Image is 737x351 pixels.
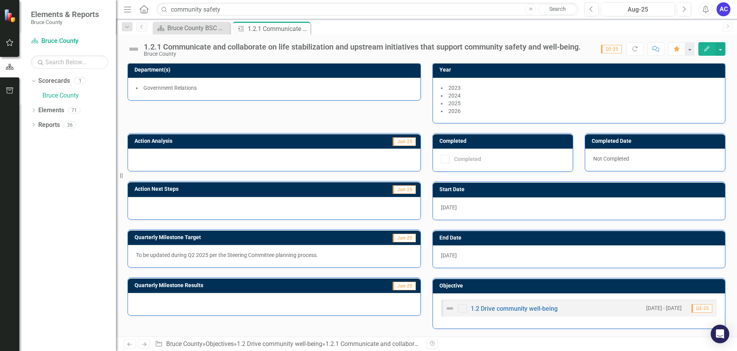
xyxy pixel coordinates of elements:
button: AC [717,2,730,16]
h3: Start Date [439,187,722,192]
small: [DATE] - [DATE] [646,305,682,312]
img: Not Defined [128,43,140,55]
span: Q2-25 [691,304,712,313]
div: 26 [64,122,76,128]
a: Bruce County [166,340,203,348]
span: 2023 [448,85,461,91]
span: 2025 [448,100,461,106]
div: Not Completed [585,149,725,171]
span: Jun-25 [393,234,416,242]
a: Elements [38,106,64,115]
div: 1.2.1 Communicate and collaborate on life stabilization and upstream initiatives that support com... [248,24,308,34]
div: 71 [68,107,80,113]
h3: Completed Date [592,138,721,144]
a: Search [538,4,577,15]
span: [DATE] [441,204,457,211]
span: Government Relations [143,85,197,91]
h3: Action Next Steps [134,186,317,192]
a: 1.2 Drive community well-being [237,340,322,348]
input: Search ClearPoint... [157,3,579,16]
span: Jun-25 [393,185,416,194]
button: Aug-25 [601,2,675,16]
a: Bruce County [31,37,108,46]
div: Bruce County [144,51,581,57]
h3: Completed [439,138,569,144]
a: Reports [38,121,60,130]
a: Bruce County BSC Welcome Page [155,23,228,33]
h3: Department(s) [134,67,417,73]
h3: Action Analysis [134,138,307,144]
span: Q2-25 [601,45,622,53]
h3: Year [439,67,722,73]
a: 1.2 Drive community well-being [471,305,558,312]
h3: End Date [439,235,722,241]
span: 2024 [448,92,461,99]
div: 1 [74,78,86,84]
div: Bruce County BSC Welcome Page [167,23,228,33]
a: Objectives [206,340,234,348]
div: 1.2.1 Communicate and collaborate on life stabilization and upstream initiatives that support com... [144,43,581,51]
a: Scorecards [38,77,70,86]
div: Open Intercom Messenger [711,325,729,343]
span: Elements & Reports [31,10,99,19]
span: 2026 [448,108,461,114]
span: [DATE] [441,252,457,259]
img: ClearPoint Strategy [4,9,17,22]
div: Aug-25 [604,5,672,14]
p: To be updated during Q2 2025 per the Steering Committee planning process. [136,251,412,259]
span: Jun-25 [393,282,416,290]
span: Jun-25 [393,137,416,146]
h3: Quarterly Milestone Results [134,283,344,288]
a: Bruce County [43,91,116,100]
div: 1.2.1 Communicate and collaborate on life stabilization and upstream initiatives that support com... [325,340,672,348]
h3: Objective [439,283,722,289]
div: » » » [155,340,420,349]
img: Not Defined [445,304,454,313]
small: Bruce County [31,19,99,25]
input: Search Below... [31,55,108,69]
h3: Quarterly Milestone Target [134,235,342,240]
